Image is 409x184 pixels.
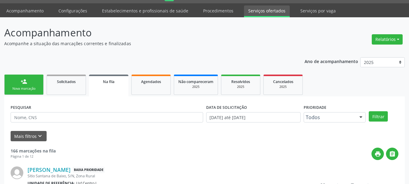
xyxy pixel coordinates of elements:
div: Nova marcação [9,86,39,91]
label: DATA DE SOLICITAÇÃO [206,103,247,112]
div: 2025 [268,85,298,89]
button: Mais filtroskeyboard_arrow_down [11,131,47,142]
button: print [371,148,384,160]
i: print [374,151,381,157]
i: keyboard_arrow_down [37,133,43,139]
p: Ano de acompanhamento [305,57,358,65]
div: Sitio Santana de Baixo, S/N, Zona Rural [28,173,308,179]
strong: 166 marcações na fila [11,148,56,154]
div: person_add [21,78,27,85]
div: 2025 [226,85,256,89]
a: Acompanhamento [2,5,48,16]
span: Cancelados [273,79,293,84]
label: PESQUISAR [11,103,31,112]
a: Serviços por vaga [296,5,340,16]
button: Filtrar [369,111,388,122]
span: Na fila [103,79,114,84]
p: Acompanhamento [4,25,285,40]
p: Acompanhe a situação das marcações correntes e finalizadas [4,40,285,47]
span: Todos [306,114,353,120]
span: Resolvidos [231,79,250,84]
div: 2025 [178,85,213,89]
a: Estabelecimentos e profissionais de saúde [98,5,193,16]
span: Não compareceram [178,79,213,84]
label: Prioridade [304,103,326,112]
img: img [11,166,23,179]
button: Relatórios [372,34,403,45]
input: Nome, CNS [11,112,203,122]
a: [PERSON_NAME] [28,166,71,173]
span: Baixa Prioridade [73,167,105,173]
span: Agendados [141,79,161,84]
input: Selecione um intervalo [206,112,301,122]
div: Página 1 de 12 [11,154,56,159]
a: Serviços ofertados [244,5,290,17]
button:  [386,148,398,160]
a: Procedimentos [199,5,238,16]
i:  [389,151,396,157]
span: Solicitados [57,79,76,84]
a: Configurações [54,5,91,16]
